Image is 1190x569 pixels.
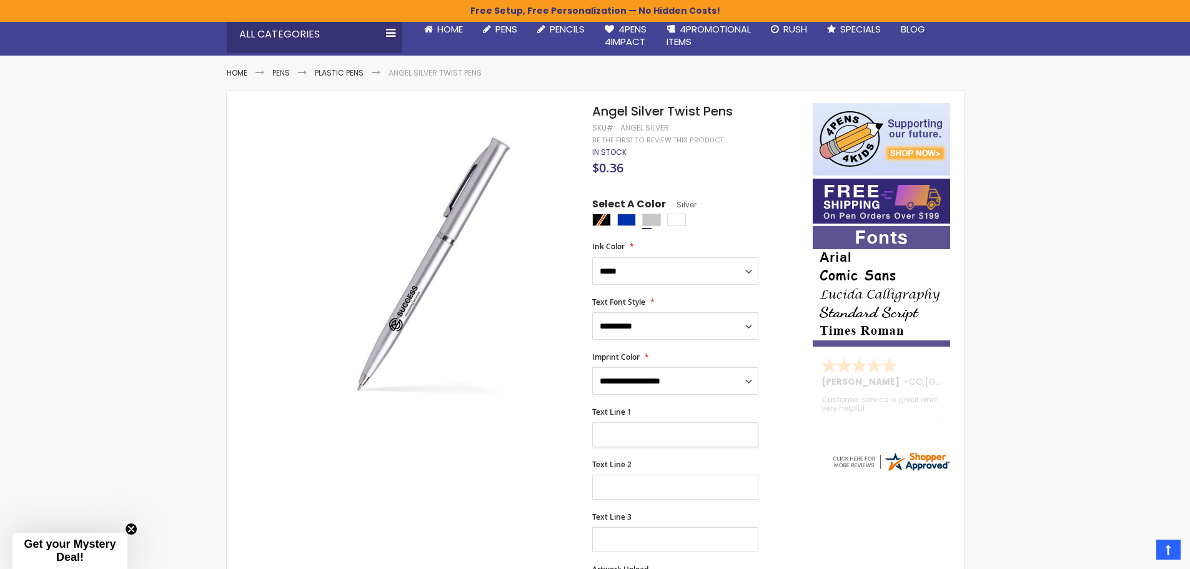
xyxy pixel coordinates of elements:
img: 4pens 4 kids [813,103,950,176]
span: Text Line 1 [592,407,632,417]
img: 4pens.com widget logo [831,450,951,473]
a: 4Pens4impact [595,16,657,56]
a: Pens [473,16,527,43]
img: font-personalization-examples [813,226,950,347]
span: Imprint Color [592,352,640,362]
a: Pencils [527,16,595,43]
span: Silver [666,199,697,210]
span: Text Line 3 [592,512,632,522]
a: Home [414,16,473,43]
a: Be the first to review this product [592,136,723,145]
a: Top [1156,540,1181,560]
img: Free shipping on orders over $199 [813,179,950,224]
strong: SKU [592,122,615,133]
span: Rush [783,22,807,36]
span: Text Line 2 [592,459,632,470]
span: Specials [840,22,881,36]
span: In stock [592,147,627,157]
span: Pens [495,22,517,36]
a: 4pens.com certificate URL [831,465,951,475]
div: Customer service is great and very helpful [821,395,943,422]
span: CO [909,375,923,388]
span: Select A Color [592,197,666,214]
span: Ink Color [592,241,625,252]
a: Blog [891,16,935,43]
span: Home [437,22,463,36]
a: 4PROMOTIONALITEMS [657,16,761,56]
img: angel_silver_side_silver_1.jpeg [290,121,576,407]
span: Text Font Style [592,297,645,307]
div: Blue [617,214,636,226]
a: Home [227,67,247,78]
span: - , [904,375,1017,388]
span: 4PROMOTIONAL ITEMS [667,22,751,48]
div: Get your Mystery Deal!Close teaser [12,533,127,569]
div: Availability [592,147,627,157]
span: $0.36 [592,159,623,176]
div: All Categories [227,16,402,53]
div: Angel Silver [620,123,669,133]
span: Pencils [550,22,585,36]
a: Rush [761,16,817,43]
div: Silver [642,214,661,226]
a: Specials [817,16,891,43]
a: Plastic Pens [315,67,364,78]
a: Pens [272,67,290,78]
span: Blog [901,22,925,36]
span: [GEOGRAPHIC_DATA] [925,375,1017,388]
li: Angel Silver Twist Pens [389,68,482,78]
span: Get your Mystery Deal! [24,538,116,563]
span: [PERSON_NAME] [821,375,904,388]
span: Angel Silver Twist Pens [592,102,733,120]
div: White [667,214,686,226]
button: Close teaser [125,523,137,535]
span: 4Pens 4impact [605,22,647,48]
